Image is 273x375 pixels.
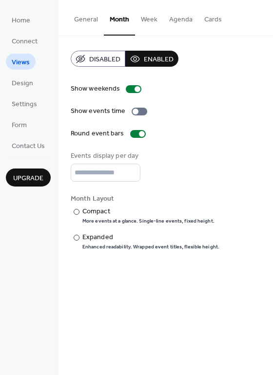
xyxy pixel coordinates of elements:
span: Design [12,78,33,89]
div: Events display per day [71,151,138,161]
div: More events at a glance. Single-line events, fixed height. [82,218,214,225]
button: Upgrade [6,169,51,187]
div: Enhanced readability. Wrapped event titles, flexible height. [82,244,219,250]
span: Settings [12,99,37,110]
span: Upgrade [13,173,43,184]
span: Contact Us [12,141,45,151]
div: Month Layout [71,194,259,204]
div: Show events time [71,106,126,116]
span: Enabled [144,55,174,65]
div: Expanded [82,232,217,243]
div: Compact [82,206,213,217]
div: Round event bars [71,129,124,139]
a: Connect [6,33,43,49]
a: Form [6,116,33,132]
a: Home [6,12,36,28]
a: Contact Us [6,137,51,153]
span: Connect [12,37,38,47]
span: Home [12,16,30,26]
a: Settings [6,95,43,112]
button: Enabled [125,51,178,67]
button: Disabled [71,51,125,67]
span: Views [12,57,30,68]
span: Form [12,120,27,131]
span: Disabled [89,55,120,65]
div: Show weekends [71,84,120,94]
a: Design [6,75,39,91]
a: Views [6,54,36,70]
